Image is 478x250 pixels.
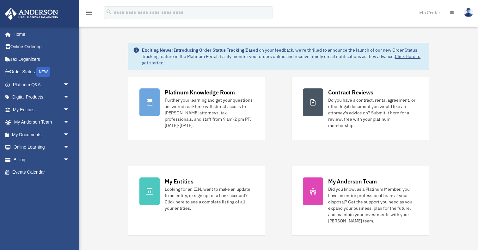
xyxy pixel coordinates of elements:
span: arrow_drop_down [63,128,76,141]
a: menu [85,11,93,16]
a: Online Ordering [4,41,79,53]
span: arrow_drop_down [63,153,76,166]
a: My Documentsarrow_drop_down [4,128,79,141]
span: arrow_drop_down [63,116,76,129]
a: Billingarrow_drop_down [4,153,79,166]
a: Click Here to get started! [142,54,420,66]
div: Platinum Knowledge Room [165,88,235,96]
a: Events Calendar [4,166,79,179]
img: Anderson Advisors Platinum Portal [3,8,60,20]
img: User Pic [464,8,473,17]
a: Platinum Q&Aarrow_drop_down [4,78,79,91]
a: My Entitiesarrow_drop_down [4,103,79,116]
a: Order StatusNEW [4,66,79,79]
i: menu [85,9,93,16]
div: NEW [36,67,50,77]
a: My Anderson Team Did you know, as a Platinum Member, you have an entire professional team at your... [291,166,429,236]
a: My Entities Looking for an EIN, want to make an update to an entity, or sign up for a bank accoun... [128,166,266,236]
strong: Exciting News: Introducing Order Status Tracking! [142,47,246,53]
span: arrow_drop_down [63,141,76,154]
div: Further your learning and get your questions answered real-time with direct access to [PERSON_NAM... [165,97,254,129]
a: My Anderson Teamarrow_drop_down [4,116,79,129]
a: Tax Organizers [4,53,79,66]
i: search [106,9,113,16]
a: Online Learningarrow_drop_down [4,141,79,154]
a: Platinum Knowledge Room Further your learning and get your questions answered real-time with dire... [128,77,266,140]
div: Based on your feedback, we're thrilled to announce the launch of our new Order Status Tracking fe... [142,47,424,66]
div: Contract Reviews [328,88,373,96]
a: Digital Productsarrow_drop_down [4,91,79,104]
a: Home [4,28,76,41]
a: Contract Reviews Do you have a contract, rental agreement, or other legal document you would like... [291,77,429,140]
div: Did you know, as a Platinum Member, you have an entire professional team at your disposal? Get th... [328,186,418,224]
div: Looking for an EIN, want to make an update to an entity, or sign up for a bank account? Click her... [165,186,254,211]
div: My Entities [165,177,193,185]
span: arrow_drop_down [63,103,76,116]
span: arrow_drop_down [63,91,76,104]
span: arrow_drop_down [63,78,76,91]
div: Do you have a contract, rental agreement, or other legal document you would like an attorney's ad... [328,97,418,129]
div: My Anderson Team [328,177,377,185]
